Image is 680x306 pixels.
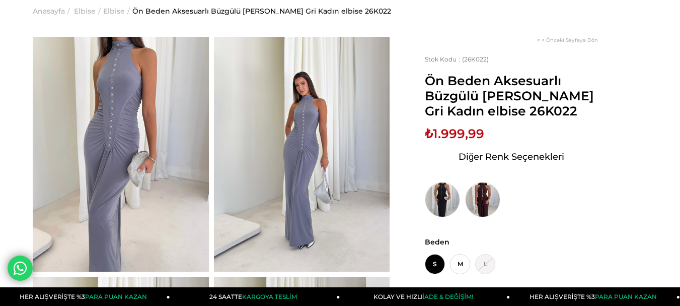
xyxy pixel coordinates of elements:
[459,149,564,165] span: Diğer Renk Seçenekleri
[170,287,340,306] a: 24 SAATTEKARGOYA TESLİM
[475,254,495,274] span: L
[214,37,390,272] img: Gloria elbise 26K022
[425,254,445,274] span: S
[450,254,470,274] span: M
[425,55,489,63] span: (26K022)
[85,293,147,300] span: PARA PUAN KAZAN
[425,182,460,217] img: Ön Beden Aksesuarlı Büzgülü Gloria Uzun Siyah Kadın elbise 26K022
[33,37,209,272] img: Gloria elbise 26K022
[423,293,473,300] span: İADE & DEĞİŞİM!
[425,73,598,118] span: Ön Beden Aksesuarlı Büzgülü [PERSON_NAME] Gri Kadın elbise 26K022
[242,293,296,300] span: KARGOYA TESLİM
[595,293,657,300] span: PARA PUAN KAZAN
[465,182,500,217] img: Ön Beden Aksesuarlı Büzgülü Gloria Uzun Kahve Kadın elbise 26K022
[425,55,462,63] span: Stok Kodu
[425,237,598,247] span: Beden
[537,37,598,43] a: < < Önceki Sayfaya Dön
[340,287,510,306] a: KOLAY VE HIZLIİADE & DEĞİŞİM!
[510,287,680,306] a: HER ALIŞVERİŞTE %3PARA PUAN KAZAN
[425,126,484,141] span: ₺1.999,99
